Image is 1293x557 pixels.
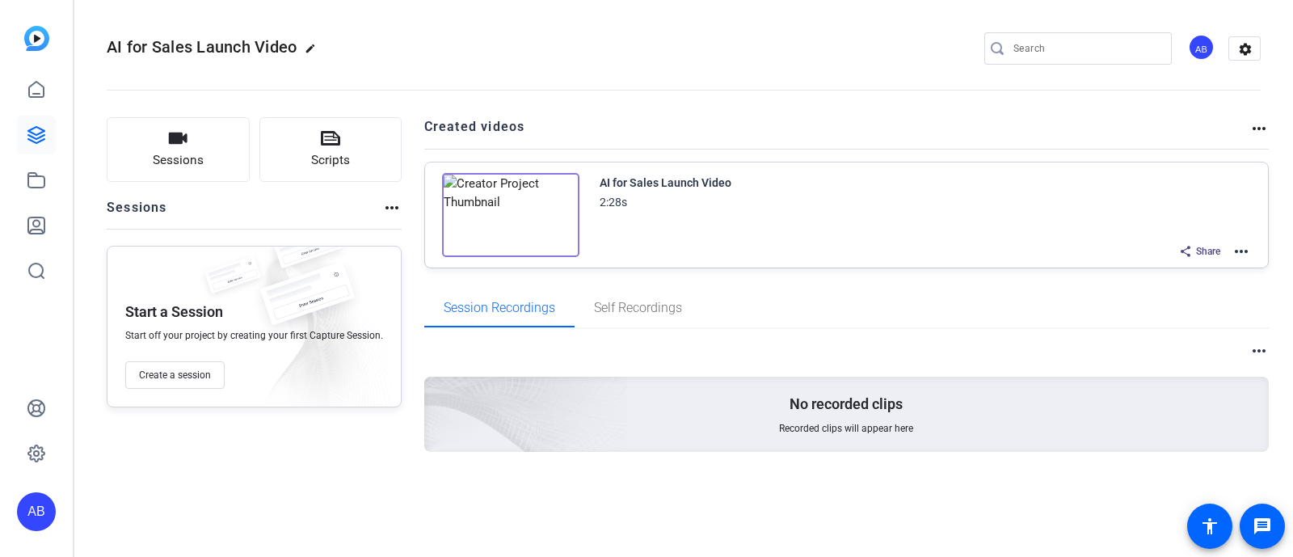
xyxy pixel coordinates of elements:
div: 2:28s [600,192,627,212]
mat-icon: more_horiz [1232,242,1251,261]
mat-icon: more_horiz [1249,341,1269,361]
img: fake-session.png [246,263,368,343]
span: Session Recordings [444,302,555,314]
button: Sessions [107,117,250,182]
mat-icon: more_horiz [1249,119,1269,138]
div: AB [1188,34,1215,61]
img: embarkstudio-empty-session.png [236,242,393,415]
mat-icon: message [1253,517,1272,536]
ngx-avatar: Amy Blue [1188,34,1216,62]
button: Scripts [259,117,402,182]
span: AI for Sales Launch Video [107,37,297,57]
span: Recorded clips will appear here [779,422,913,435]
mat-icon: more_horiz [382,198,402,217]
div: AB [17,492,56,531]
span: Start off your project by creating your first Capture Session. [125,329,383,342]
h2: Created videos [424,117,1250,149]
p: No recorded clips [790,395,903,414]
div: AI for Sales Launch Video [600,173,731,192]
button: Create a session [125,361,225,389]
img: blue-gradient.svg [24,26,49,51]
mat-icon: settings [1229,37,1261,61]
mat-icon: accessibility [1200,517,1219,536]
input: Search [1013,39,1159,58]
p: Start a Session [125,302,223,322]
img: fake-session.png [263,222,352,281]
mat-icon: edit [305,43,324,62]
h2: Sessions [107,198,167,229]
img: fake-session.png [196,256,269,304]
span: Sessions [153,151,204,170]
span: Scripts [311,151,350,170]
span: Create a session [139,369,211,382]
span: Share [1196,245,1220,258]
img: Creator Project Thumbnail [442,173,579,257]
span: Self Recordings [594,302,682,314]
